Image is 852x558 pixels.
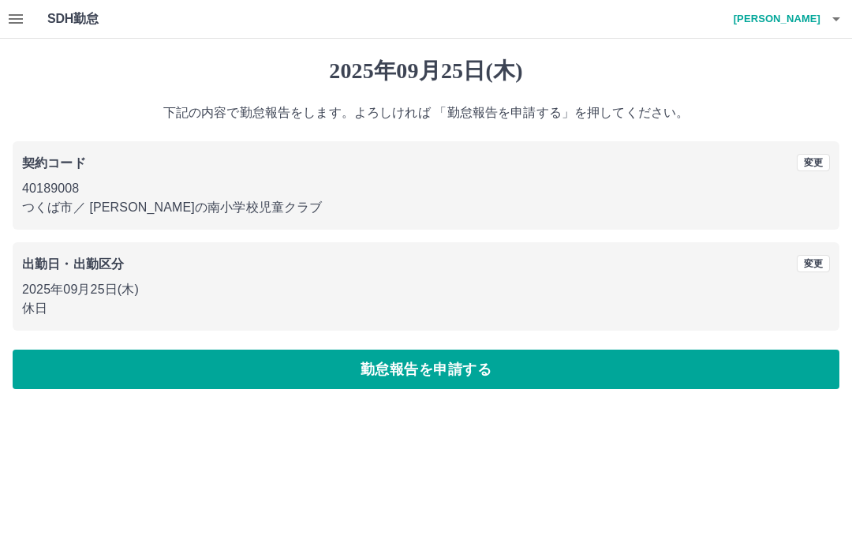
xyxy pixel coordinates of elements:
[22,299,830,318] p: 休日
[22,198,830,217] p: つくば市 ／ [PERSON_NAME]の南小学校児童クラブ
[13,350,839,389] button: 勤怠報告を申請する
[797,154,830,171] button: 変更
[22,280,830,299] p: 2025年09月25日(木)
[22,179,830,198] p: 40189008
[13,103,839,122] p: 下記の内容で勤怠報告をします。よろしければ 「勤怠報告を申請する」を押してください。
[22,257,124,271] b: 出勤日・出勤区分
[797,255,830,272] button: 変更
[13,58,839,84] h1: 2025年09月25日(木)
[22,156,86,170] b: 契約コード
